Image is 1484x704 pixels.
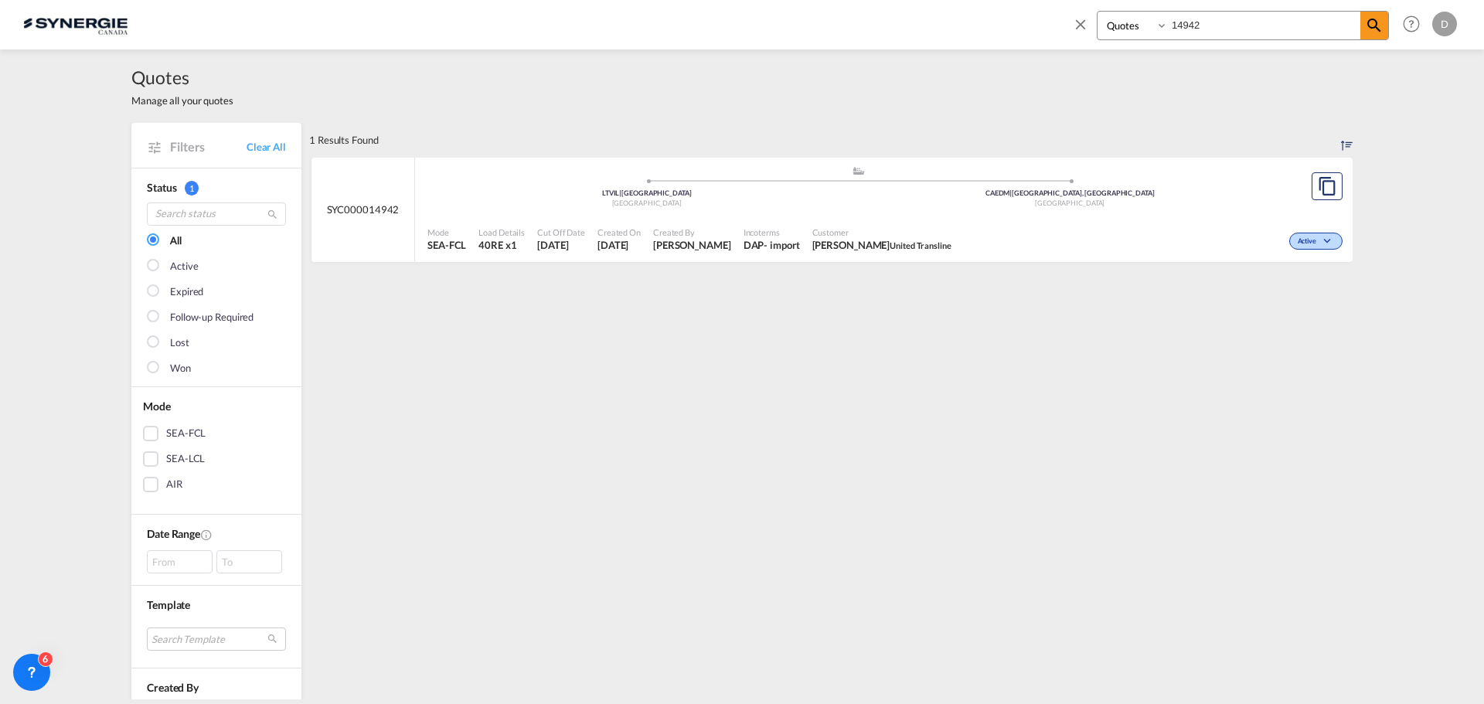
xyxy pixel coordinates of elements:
[1312,172,1343,200] button: Copy Quote
[147,180,286,196] div: Status 1
[1341,123,1353,157] div: Sort by: Created On
[812,226,951,238] span: Customer
[1432,12,1457,36] div: D
[597,238,641,252] span: 22 Sep 2025
[267,209,278,220] md-icon: icon-magnify
[744,226,800,238] span: Incoterms
[166,477,182,492] div: AIR
[147,181,176,194] span: Status
[147,550,286,573] span: From To
[166,451,205,467] div: SEA-LCL
[1365,16,1384,35] md-icon: icon-magnify
[653,226,731,238] span: Created By
[143,451,290,467] md-checkbox: SEA-LCL
[890,240,951,250] span: United Transline
[537,226,585,238] span: Cut Off Date
[1360,12,1388,39] span: icon-magnify
[216,550,282,573] div: To
[1072,15,1089,32] md-icon: icon-close
[1398,11,1424,37] span: Help
[170,361,191,376] div: Won
[166,426,206,441] div: SEA-FCL
[764,238,799,252] div: - import
[170,233,182,249] div: All
[309,123,379,157] div: 1 Results Found
[1072,11,1097,48] span: icon-close
[143,426,290,441] md-checkbox: SEA-FCL
[170,310,254,325] div: Follow-up Required
[170,138,247,155] span: Filters
[147,550,213,573] div: From
[619,189,621,197] span: |
[131,65,233,90] span: Quotes
[653,238,731,252] span: Daniel Dico
[327,202,400,216] span: SYC000014942
[427,238,466,252] span: SEA-FCL
[170,284,203,300] div: Expired
[1398,11,1432,39] div: Help
[247,140,286,154] a: Clear All
[131,94,233,107] span: Manage all your quotes
[1168,12,1360,39] input: Enter Quotation Number
[170,259,198,274] div: Active
[147,681,199,694] span: Created By
[147,527,200,540] span: Date Range
[147,202,286,226] input: Search status
[1289,233,1343,250] div: Change Status Here
[143,400,171,413] span: Mode
[849,167,868,175] md-icon: assets/icons/custom/ship-fill.svg
[1320,237,1339,246] md-icon: icon-chevron-down
[744,238,800,252] div: DAP import
[612,199,682,207] span: [GEOGRAPHIC_DATA]
[478,238,525,252] span: 40RE x 1
[1035,199,1104,207] span: [GEOGRAPHIC_DATA]
[597,226,641,238] span: Created On
[143,477,290,492] md-checkbox: AIR
[602,189,692,197] span: LTVIL [GEOGRAPHIC_DATA]
[147,598,190,611] span: Template
[170,335,189,351] div: Lost
[1298,236,1320,247] span: Active
[23,7,128,42] img: 1f56c880d42311ef80fc7dca854c8e59.png
[200,529,213,541] md-icon: Created On
[478,226,525,238] span: Load Details
[985,189,1155,197] span: CAEDM [GEOGRAPHIC_DATA], [GEOGRAPHIC_DATA]
[311,158,1353,263] div: SYC000014942 assets/icons/custom/ship-fill.svgassets/icons/custom/roll-o-plane.svgOriginVilnius L...
[744,238,764,252] div: DAP
[1318,177,1336,196] md-icon: assets/icons/custom/copyQuote.svg
[1009,189,1012,197] span: |
[537,238,585,252] span: 22 Sep 2025
[185,181,199,196] span: 1
[812,238,951,252] span: Tomas Šatkus United Transline
[427,226,466,238] span: Mode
